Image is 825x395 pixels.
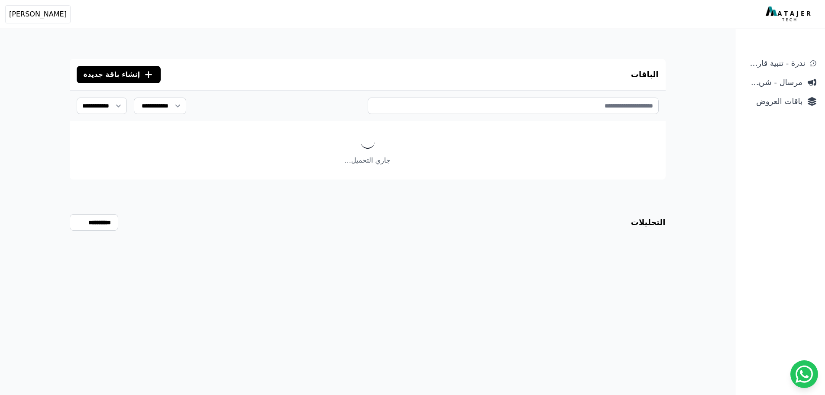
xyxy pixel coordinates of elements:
span: إنشاء باقة جديدة [84,69,140,80]
img: MatajerTech Logo [766,7,813,22]
a: باقات العروض [741,94,820,109]
span: ندرة - تنبية قارب علي النفاذ [744,57,805,69]
span: باقات العروض [744,95,802,108]
button: إنشاء باقة جديدة [77,66,161,83]
p: جاري التحميل... [70,155,666,166]
button: [PERSON_NAME] [5,5,71,23]
span: مرسال - شريط دعاية [744,76,802,88]
h3: الباقات [631,69,659,81]
h3: التحليلات [631,216,666,229]
a: مرسال - شريط دعاية [741,75,820,90]
span: [PERSON_NAME] [9,9,67,20]
a: ندرة - تنبية قارب علي النفاذ [741,55,820,71]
